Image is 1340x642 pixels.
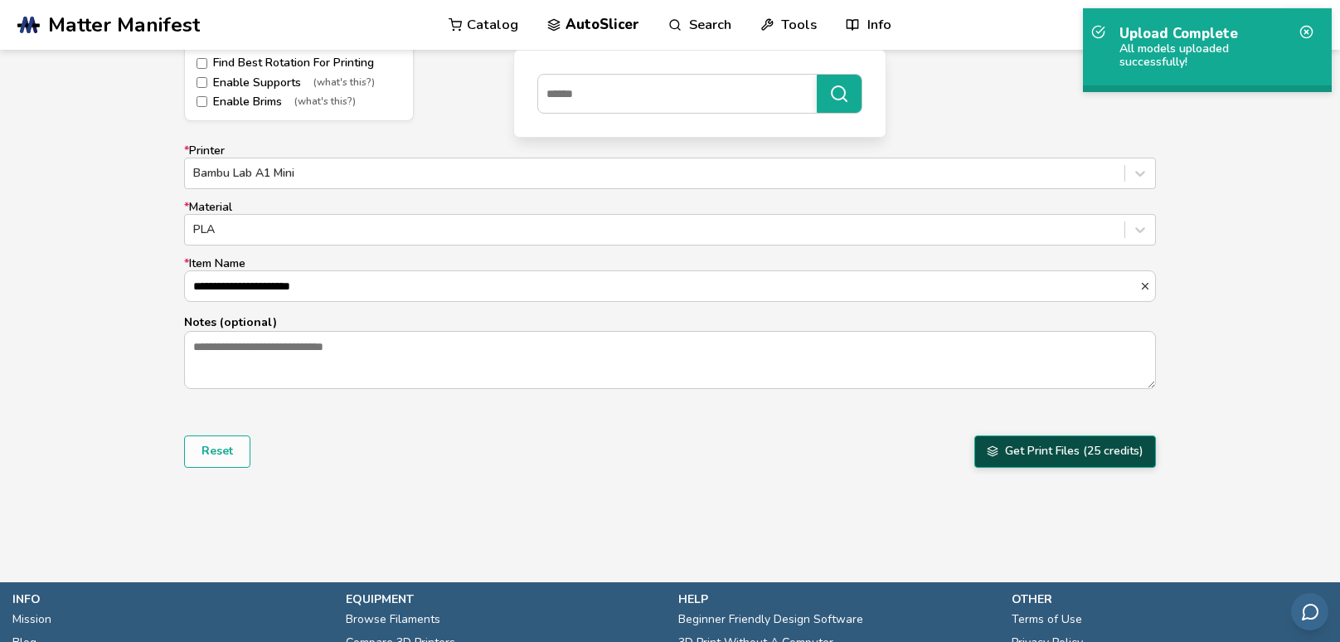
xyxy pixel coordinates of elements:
[197,76,401,90] label: Enable Supports
[1291,593,1328,630] button: Send feedback via email
[185,332,1155,388] textarea: Notes (optional)
[1119,25,1295,42] p: Upload Complete
[12,608,51,631] a: Mission
[974,435,1156,467] button: Get Print Files (25 credits)
[197,77,207,88] input: Enable Supports(what's this?)
[346,608,440,631] a: Browse Filaments
[184,435,250,467] button: Reset
[184,144,1156,189] label: Printer
[678,591,995,608] p: help
[48,13,200,36] span: Matter Manifest
[184,201,1156,246] label: Material
[1012,591,1328,608] p: other
[185,271,1139,301] input: *Item Name
[197,96,207,107] input: Enable Brims(what's this?)
[184,314,1156,331] p: Notes (optional)
[197,58,207,69] input: Find Best Rotation For Printing
[1139,280,1155,292] button: *Item Name
[1012,608,1082,631] a: Terms of Use
[313,77,375,89] span: (what's this?)
[678,608,863,631] a: Beginner Friendly Design Software
[1119,42,1295,69] div: All models uploaded successfully!
[197,95,401,109] label: Enable Brims
[294,96,356,108] span: (what's this?)
[184,257,1156,302] label: Item Name
[12,591,329,608] p: info
[346,591,663,608] p: equipment
[197,56,401,70] label: Find Best Rotation For Printing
